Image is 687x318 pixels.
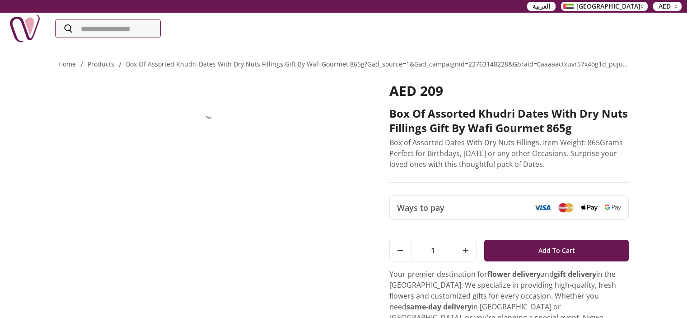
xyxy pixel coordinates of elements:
[561,2,648,11] button: [GEOGRAPHIC_DATA]
[484,240,629,261] button: Add To Cart
[533,2,550,11] span: العربية
[581,204,598,211] img: Apple Pay
[56,19,160,38] input: Search
[538,242,575,259] span: Add To Cart
[119,59,122,70] li: /
[558,203,574,212] img: Mastercard
[554,269,596,279] strong: gift delivery
[58,60,76,68] a: Home
[534,204,551,211] img: Visa
[653,2,682,11] button: AED
[88,60,114,68] a: products
[563,4,574,9] img: Arabic_dztd3n.png
[487,269,541,279] strong: flower delivery
[576,2,640,11] span: [GEOGRAPHIC_DATA]
[389,137,629,170] p: Box of Assorted Dates With Dry Nuts Fillings. Item Weight: 865Grams Perfect for Birthdays, [DATE]...
[9,13,41,44] img: Nigwa-uae-gifts
[659,2,671,11] span: AED
[411,240,455,261] span: 1
[389,106,629,135] h2: Box of Assorted Khudri Dates with Dry Nuts Fillings Gift by Wafi Gourmet 865g
[407,302,472,312] strong: same-day delivery
[80,59,83,70] li: /
[389,81,443,100] span: AED 209
[397,201,444,214] span: Ways to pay
[605,204,621,211] img: Google Pay
[188,83,234,128] img: Box of Assorted Khudri Dates with Dry Nuts Fillings Gift by Wafi Gourmet 865g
